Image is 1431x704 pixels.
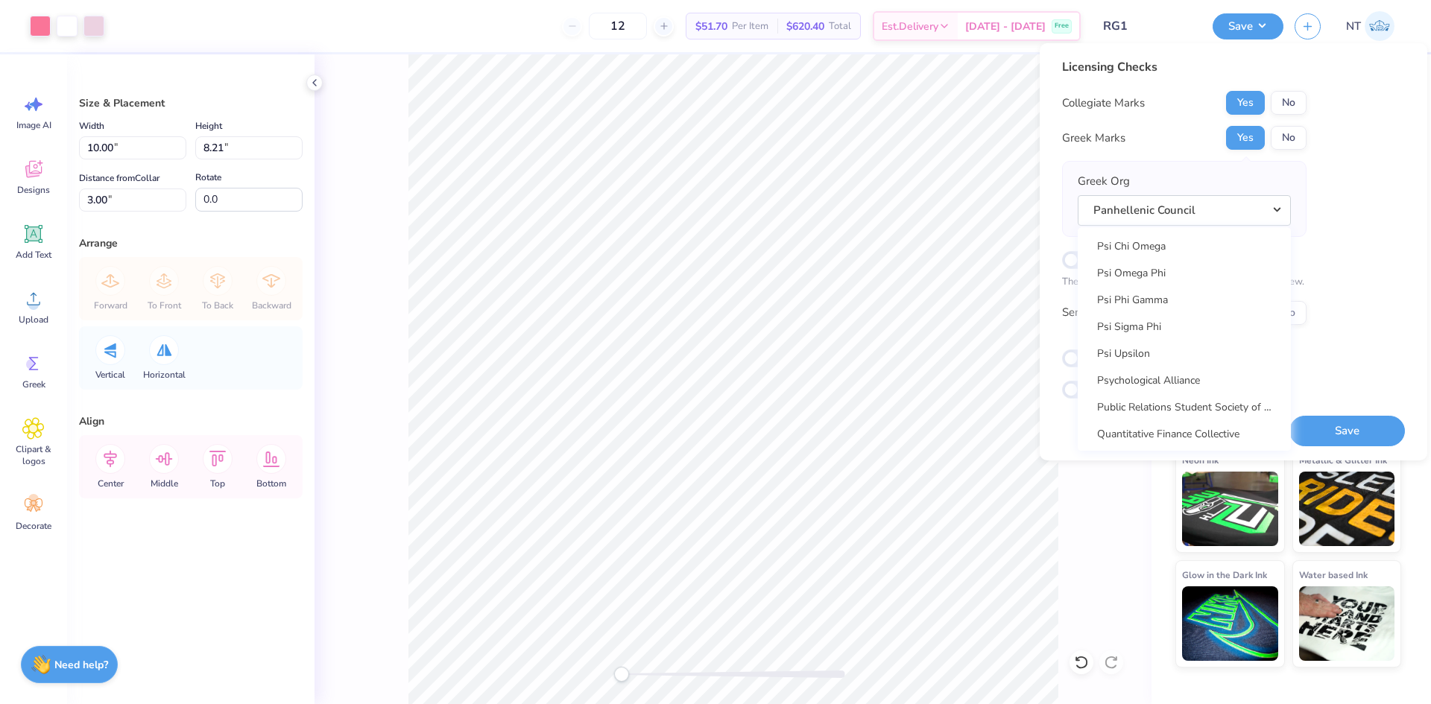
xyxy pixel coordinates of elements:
[79,235,303,251] div: Arrange
[732,19,768,34] span: Per Item
[1084,288,1285,312] a: Psi Phi Gamma
[1062,130,1125,147] div: Greek Marks
[16,119,51,131] span: Image AI
[1055,21,1069,31] span: Free
[1271,91,1307,115] button: No
[1299,567,1368,583] span: Water based Ink
[1084,422,1285,446] a: Quantitative Finance Collective
[1062,275,1307,290] p: The changes are too minor to warrant an Affinity review.
[256,478,286,489] span: Bottom
[1084,341,1285,366] a: Psi Upsilon
[1339,11,1401,41] a: NT
[16,249,51,261] span: Add Text
[1062,58,1307,76] div: Licensing Checks
[1271,126,1307,150] button: No
[1289,416,1405,446] button: Save
[17,184,50,196] span: Designs
[1062,304,1170,321] div: Send a Copy to Client
[1084,368,1285,393] a: Psychological Alliance
[210,478,225,489] span: Top
[79,117,104,135] label: Width
[79,169,159,187] label: Distance from Collar
[589,13,647,39] input: – –
[829,19,851,34] span: Total
[1084,234,1285,259] a: Psi Chi Omega
[1078,173,1130,190] label: Greek Org
[786,19,824,34] span: $620.40
[1346,18,1361,35] span: NT
[1299,586,1395,661] img: Water based Ink
[1084,314,1285,339] a: Psi Sigma Phi
[1078,227,1291,451] div: Panhellenic Council
[1299,472,1395,546] img: Metallic & Glitter Ink
[79,413,303,429] div: Align
[22,378,45,390] span: Greek
[98,478,124,489] span: Center
[695,19,727,34] span: $51.70
[1084,261,1285,285] a: Psi Omega Phi
[1226,91,1265,115] button: Yes
[9,443,58,467] span: Clipart & logos
[1365,11,1394,41] img: Nestor Talens
[1182,567,1267,583] span: Glow in the Dark Ink
[1226,126,1265,150] button: Yes
[195,117,222,135] label: Height
[151,478,178,489] span: Middle
[16,520,51,532] span: Decorate
[79,95,303,111] div: Size & Placement
[95,369,125,381] span: Vertical
[965,19,1046,34] span: [DATE] - [DATE]
[1084,395,1285,419] a: Public Relations Student Society of America
[614,667,629,682] div: Accessibility label
[143,369,186,381] span: Horizontal
[1213,13,1283,39] button: Save
[19,314,48,326] span: Upload
[1182,472,1278,546] img: Neon Ink
[1182,586,1278,661] img: Glow in the Dark Ink
[195,168,221,186] label: Rotate
[1084,448,1285,473] a: Rho Chi Society
[1078,195,1291,226] button: Panhellenic Council
[1062,95,1145,112] div: Collegiate Marks
[882,19,938,34] span: Est. Delivery
[54,658,108,672] strong: Need help?
[1092,11,1201,41] input: Untitled Design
